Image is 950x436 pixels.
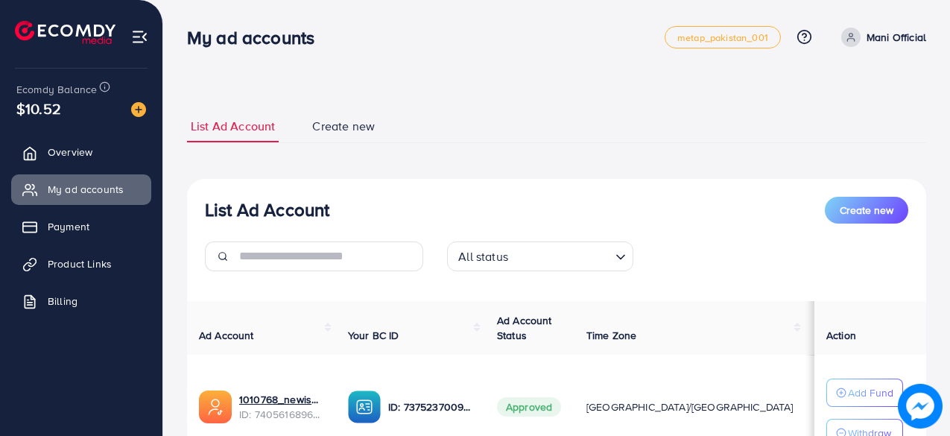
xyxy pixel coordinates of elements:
[848,384,893,402] p: Add Fund
[11,212,151,241] a: Payment
[586,328,636,343] span: Time Zone
[11,286,151,316] a: Billing
[826,328,856,343] span: Action
[239,392,324,423] div: <span class='underline'>1010768_newishrat011_1724254562912</span></br>7405616896047104017
[348,328,399,343] span: Your BC ID
[497,397,561,417] span: Approved
[199,391,232,423] img: ic-ads-acc.e4c84228.svg
[131,28,148,45] img: menu
[11,174,151,204] a: My ad accounts
[16,82,97,97] span: Ecomdy Balance
[199,328,254,343] span: Ad Account
[16,98,61,119] span: $10.52
[239,407,324,422] span: ID: 7405616896047104017
[840,203,893,218] span: Create new
[826,379,903,407] button: Add Fund
[48,145,92,159] span: Overview
[898,384,943,429] img: image
[455,246,511,268] span: All status
[205,199,329,221] h3: List Ad Account
[11,137,151,167] a: Overview
[497,313,552,343] span: Ad Account Status
[665,26,781,48] a: metap_pakistan_001
[48,182,124,197] span: My ad accounts
[447,241,633,271] div: Search for option
[11,249,151,279] a: Product Links
[131,102,146,117] img: image
[677,33,768,42] span: metap_pakistan_001
[513,243,609,268] input: Search for option
[586,399,794,414] span: [GEOGRAPHIC_DATA]/[GEOGRAPHIC_DATA]
[388,398,473,416] p: ID: 7375237009410899984
[835,28,926,47] a: Mani Official
[348,391,381,423] img: ic-ba-acc.ded83a64.svg
[48,294,77,309] span: Billing
[825,197,908,224] button: Create new
[312,118,375,135] span: Create new
[187,27,326,48] h3: My ad accounts
[191,118,275,135] span: List Ad Account
[48,256,112,271] span: Product Links
[48,219,89,234] span: Payment
[867,28,926,46] p: Mani Official
[239,392,324,407] a: 1010768_newishrat011_1724254562912
[15,21,115,44] img: logo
